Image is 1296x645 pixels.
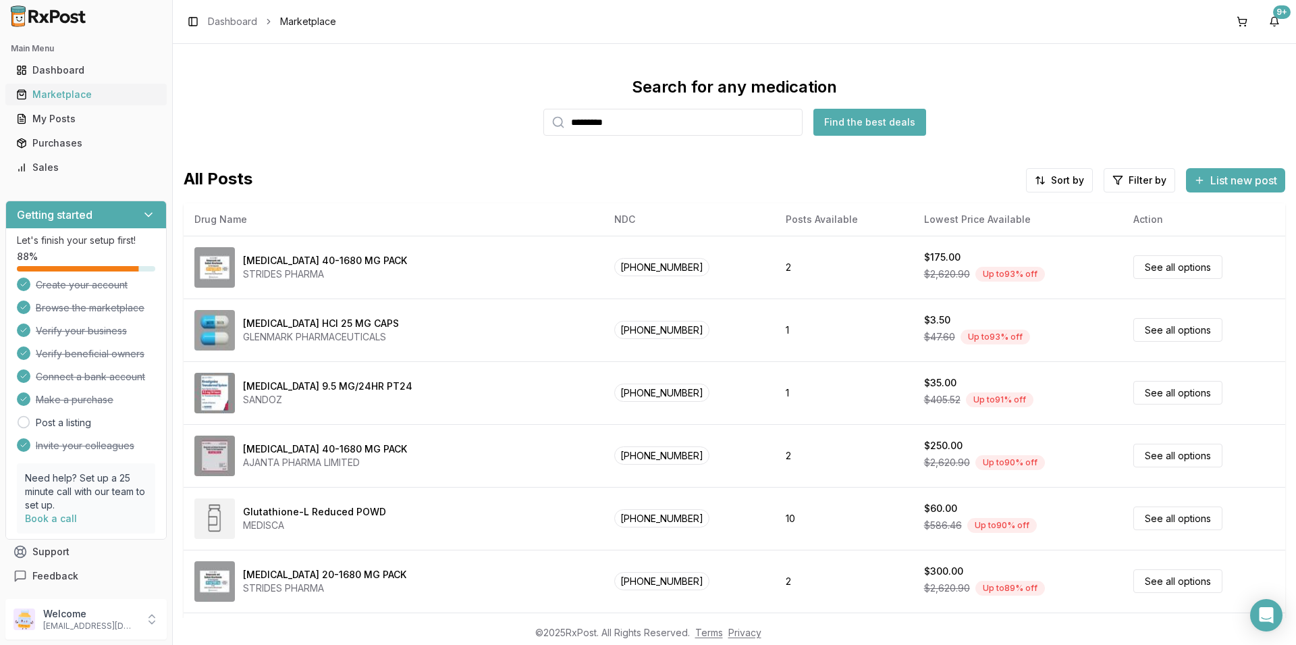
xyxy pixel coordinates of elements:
td: 1 [775,361,913,424]
span: 88 % [17,250,38,263]
nav: breadcrumb [208,15,336,28]
button: Find the best deals [813,109,926,136]
span: Sort by [1051,174,1084,187]
a: Dashboard [11,58,161,82]
div: STRIDES PHARMA [243,582,406,595]
img: Rivastigmine 9.5 MG/24HR PT24 [194,373,235,413]
div: [MEDICAL_DATA] 9.5 MG/24HR PT24 [243,380,412,393]
div: [MEDICAL_DATA] 40-1680 MG PACK [243,442,407,456]
div: $300.00 [924,565,963,578]
p: Welcome [43,607,137,621]
div: Marketplace [16,88,156,101]
a: My Posts [11,107,161,131]
td: 1 [775,299,913,361]
div: Sales [16,161,156,174]
div: AJANTA PHARMA LIMITED [243,456,407,469]
span: $2,620.90 [924,267,970,281]
button: Marketplace [5,84,167,105]
img: User avatar [13,609,35,630]
div: Up to 90 % off [967,518,1037,533]
a: See all options [1133,255,1222,279]
th: NDC [603,203,775,236]
span: $2,620.90 [924,582,970,595]
span: [PHONE_NUMBER] [614,572,709,590]
span: [PHONE_NUMBER] [614,258,709,276]
span: Verify beneficial owners [36,347,144,361]
th: Posts Available [775,203,913,236]
span: $405.52 [924,393,961,407]
img: RxPost Logo [5,5,92,27]
h3: Getting started [17,207,92,223]
div: Up to 93 % off [961,330,1030,344]
div: Up to 93 % off [975,267,1045,282]
div: $3.50 [924,313,950,327]
div: $35.00 [924,376,956,390]
img: Omeprazole-Sodium Bicarbonate 40-1680 MG PACK [194,436,235,476]
th: Drug Name [184,203,603,236]
a: See all options [1133,444,1222,467]
a: See all options [1133,318,1222,342]
a: See all options [1133,569,1222,593]
div: $60.00 [924,502,957,515]
span: $47.60 [924,330,955,344]
span: [PHONE_NUMBER] [614,446,709,465]
span: Verify your business [36,324,127,338]
div: Search for any medication [632,76,837,98]
span: Make a purchase [36,393,113,407]
div: $250.00 [924,439,963,453]
a: Dashboard [208,15,257,28]
td: 2 [775,424,913,487]
td: 10 [775,487,913,550]
div: STRIDES PHARMA [243,267,407,281]
p: [EMAIL_ADDRESS][DOMAIN_NAME] [43,621,137,631]
div: Open Intercom Messenger [1250,599,1282,631]
div: My Posts [16,112,156,126]
a: See all options [1133,381,1222,405]
img: Omeprazole-Sodium Bicarbonate 40-1680 MG PACK [194,247,235,288]
div: Purchases [16,136,156,150]
span: [PHONE_NUMBER] [614,321,709,339]
button: 9+ [1264,11,1285,32]
button: Filter by [1104,168,1175,192]
span: Browse the marketplace [36,301,144,315]
a: Marketplace [11,82,161,107]
p: Let's finish your setup first! [17,234,155,247]
img: Glutathione-L Reduced POWD [194,498,235,539]
div: [MEDICAL_DATA] 40-1680 MG PACK [243,254,407,267]
a: Post a listing [36,416,91,430]
span: Feedback [32,569,78,583]
td: 2 [775,550,913,613]
img: Atomoxetine HCl 25 MG CAPS [194,310,235,351]
button: Sort by [1026,168,1093,192]
a: Book a call [25,513,77,524]
div: Glutathione-L Reduced POWD [243,505,386,519]
button: Support [5,540,167,564]
a: See all options [1133,507,1222,530]
div: Dashboard [16,63,156,77]
button: Sales [5,157,167,178]
div: 9+ [1273,5,1291,19]
span: [PHONE_NUMBER] [614,509,709,527]
button: Dashboard [5,59,167,81]
div: [MEDICAL_DATA] HCl 25 MG CAPS [243,317,399,330]
div: GLENMARK PHARMACEUTICALS [243,330,399,344]
div: [MEDICAL_DATA] 20-1680 MG PACK [243,568,406,582]
h2: Main Menu [11,43,161,54]
a: Privacy [728,627,761,638]
span: Invite your colleagues [36,439,134,453]
button: List new post [1186,168,1285,192]
span: Connect a bank account [36,370,145,384]
span: [PHONE_NUMBER] [614,384,709,402]
a: List new post [1186,175,1285,188]
span: List new post [1210,172,1277,188]
img: Omeprazole-Sodium Bicarbonate 20-1680 MG PACK [194,561,235,602]
span: Marketplace [280,15,336,28]
span: Filter by [1129,174,1166,187]
div: SANDOZ [243,393,412,407]
button: Feedback [5,564,167,588]
th: Lowest Price Available [913,203,1123,236]
span: $2,620.90 [924,456,970,469]
a: Purchases [11,131,161,155]
div: Up to 91 % off [966,392,1033,407]
button: Purchases [5,132,167,154]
